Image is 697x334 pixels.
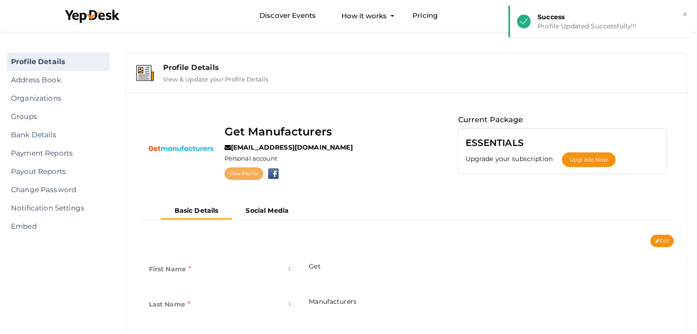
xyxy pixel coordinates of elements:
button: How it works [339,7,390,24]
label: View & Update your Profile Details [163,72,269,83]
img: tab_keywords_by_traffic_grey.svg [91,53,99,60]
label: Personal account [225,154,277,163]
button: Basic Details [161,203,232,220]
img: event-details.svg [136,65,154,81]
img: tab_domain_overview_orange.svg [25,53,32,60]
a: Embed [7,217,110,236]
a: Payment Reports [7,144,110,162]
button: × [682,9,688,20]
span: : [289,297,291,310]
div: Domain Overview [35,54,82,60]
button: Edit [650,235,674,247]
a: Payout Reports [7,162,110,181]
div: Profile Details [163,63,678,72]
a: Notification Settings [7,199,110,217]
img: JW926LVA_normal.jpeg [147,114,215,183]
label: [EMAIL_ADDRESS][DOMAIN_NAME] [225,143,353,152]
b: Basic Details [175,206,219,215]
a: Change Password [7,181,110,199]
div: Profile Updated Successfully!!! [538,22,685,31]
a: Profile Details [7,53,110,71]
button: Social Media [232,203,302,218]
label: ESSENTIALS [465,135,523,150]
img: facebook.png [265,168,279,179]
div: Success [538,12,685,22]
a: View Profile [225,167,263,180]
label: First Name [149,262,192,276]
img: logo_orange.svg [15,15,22,22]
label: Last Name [149,297,191,312]
a: Bank Details [7,126,110,144]
div: v 4.0.25 [26,15,45,22]
td: Get [300,253,674,288]
label: Upgrade your subscription [465,154,562,163]
img: website_grey.svg [15,24,22,31]
label: Current Package [458,114,523,126]
a: Pricing [412,7,438,24]
a: Groups [7,108,110,126]
td: Manufacturers [300,288,674,323]
label: Get Manufacturers [225,123,332,140]
button: Upgrade Now [562,152,615,167]
a: Discover Events [259,7,316,24]
div: Keywords by Traffic [101,54,154,60]
div: Domain: [DOMAIN_NAME] [24,24,101,31]
span: : [289,262,291,275]
a: Address Book [7,71,110,89]
a: Profile Details View & Update your Profile Details [131,76,683,85]
a: Organizations [7,89,110,108]
b: Social Media [246,206,289,215]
